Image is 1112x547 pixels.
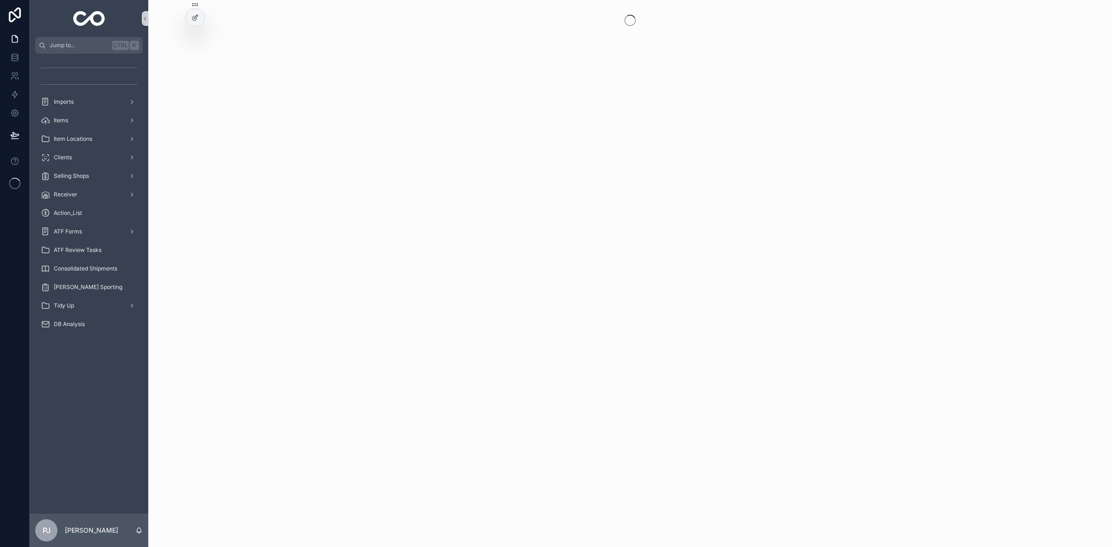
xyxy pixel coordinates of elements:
[54,117,68,124] span: Items
[54,98,74,106] span: Imports
[54,302,74,309] span: Tidy Up
[35,260,143,277] a: Consolidated Shipments
[35,205,143,221] a: Action_List
[50,42,108,49] span: Jump to...
[65,526,118,535] p: [PERSON_NAME]
[35,223,143,240] a: ATF Forms
[35,279,143,296] a: [PERSON_NAME] Sporting
[35,168,143,184] a: Selling Shops
[43,525,51,536] span: PJ
[131,42,138,49] span: K
[35,149,143,166] a: Clients
[54,321,85,328] span: DB Analysis
[30,54,148,345] div: scrollable content
[54,154,72,161] span: Clients
[54,172,89,180] span: Selling Shops
[54,265,117,272] span: Consolidated Shipments
[35,131,143,147] a: Item Locations
[54,209,82,217] span: Action_List
[35,112,143,129] a: Items
[112,41,129,50] span: Ctrl
[35,242,143,258] a: ATF Review Tasks
[54,135,92,143] span: Item Locations
[35,37,143,54] button: Jump to...CtrlK
[54,228,82,235] span: ATF Forms
[35,186,143,203] a: Receiver
[54,246,101,254] span: ATF Review Tasks
[73,11,105,26] img: App logo
[35,297,143,314] a: Tidy Up
[35,94,143,110] a: Imports
[35,316,143,333] a: DB Analysis
[54,283,122,291] span: [PERSON_NAME] Sporting
[54,191,77,198] span: Receiver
